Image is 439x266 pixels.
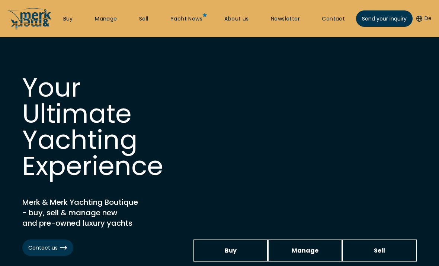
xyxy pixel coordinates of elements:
[22,240,73,256] a: Contact us
[22,75,171,179] h1: Your Ultimate Yachting Experience
[139,15,148,23] a: Sell
[271,15,300,23] a: Newsletter
[224,15,249,23] a: About us
[322,15,345,23] a: Contact
[342,240,417,262] a: Sell
[28,244,67,252] span: Contact us
[193,240,268,262] a: Buy
[95,15,117,23] a: Manage
[268,240,342,262] a: Manage
[63,15,73,23] a: Buy
[362,15,407,23] span: Send your inquiry
[22,197,208,228] h2: Merk & Merk Yachting Boutique - buy, sell & manage new and pre-owned luxury yachts
[170,15,202,23] a: Yacht News
[416,15,432,22] button: De
[292,246,318,255] span: Manage
[225,246,237,255] span: Buy
[356,10,413,27] a: Send your inquiry
[374,246,385,255] span: Sell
